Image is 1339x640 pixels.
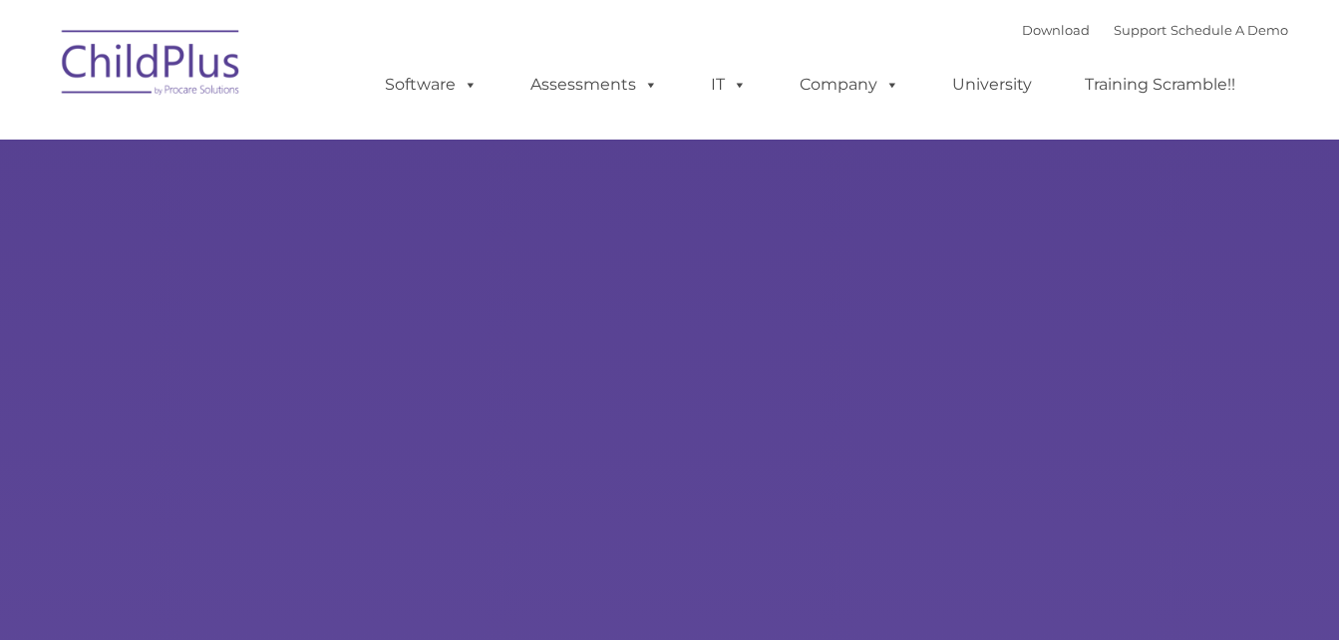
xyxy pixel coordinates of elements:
a: Company [780,65,919,105]
a: Support [1114,22,1167,38]
a: Training Scramble!! [1065,65,1255,105]
font: | [1022,22,1288,38]
img: ChildPlus by Procare Solutions [52,16,251,116]
a: Assessments [510,65,678,105]
a: Schedule A Demo [1171,22,1288,38]
a: Download [1022,22,1090,38]
a: University [932,65,1052,105]
a: Software [365,65,498,105]
a: IT [691,65,767,105]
